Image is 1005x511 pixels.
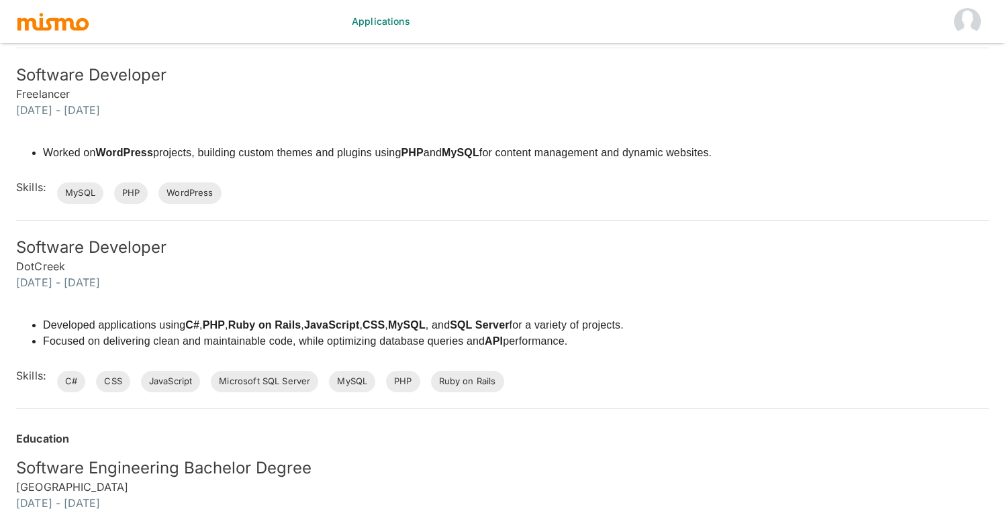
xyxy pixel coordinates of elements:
h6: [DATE] - [DATE] [16,102,989,118]
h5: Software Developer [16,237,989,258]
h5: Software Engineering Bachelor Degree [16,457,989,479]
strong: JavaScript [304,319,359,331]
h5: Software Developer [16,64,989,86]
h6: Freelancer [16,86,989,102]
strong: PHP [203,319,225,331]
img: logo [16,11,90,32]
li: Worked on projects, building custom themes and plugins using and for content management and dynam... [43,145,712,161]
strong: PHP [401,147,423,158]
span: C# [57,375,85,388]
h6: [DATE] - [DATE] [16,495,989,511]
span: JavaScript [141,375,201,388]
strong: MySQL [442,147,479,158]
strong: WordPress [95,147,153,158]
h6: DotCreek [16,258,989,274]
span: PHP [386,375,420,388]
li: Developed applications using , , , , , , and for a variety of projects. [43,317,624,333]
span: WordPress [158,186,221,200]
strong: API [485,335,503,347]
span: Microsoft SQL Server [211,375,318,388]
strong: SQL Server [450,319,509,331]
li: Focused on delivering clean and maintainable code, while optimizing database queries and performa... [43,333,624,349]
h6: [GEOGRAPHIC_DATA] [16,479,989,495]
h6: Skills: [16,367,46,384]
span: CSS [96,375,130,388]
h6: Education [16,431,989,447]
img: Vali health HM [954,8,981,35]
span: MySQL [57,186,103,200]
strong: Ruby on Rails [228,319,301,331]
span: MySQL [329,375,375,388]
h6: Skills: [16,179,46,195]
h6: [DATE] - [DATE] [16,274,989,290]
span: PHP [114,186,148,200]
strong: MySQL [388,319,426,331]
strong: CSS [363,319,385,331]
strong: C# [185,319,199,331]
span: Ruby on Rails [431,375,504,388]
